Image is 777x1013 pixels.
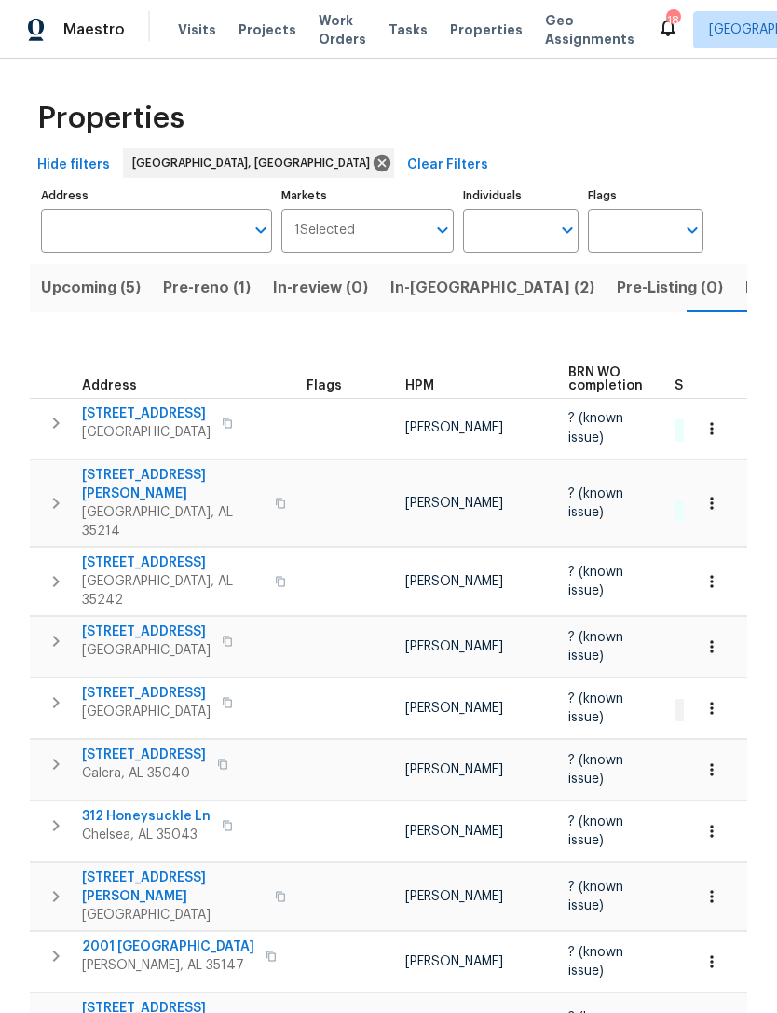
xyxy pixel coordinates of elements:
label: Markets [281,190,455,201]
span: Projects [239,21,296,39]
span: [PERSON_NAME] [405,825,503,838]
span: Summary [675,379,735,392]
span: Properties [37,109,184,128]
span: [GEOGRAPHIC_DATA] [82,703,211,721]
button: Open [679,217,705,243]
span: [PERSON_NAME] [405,575,503,588]
span: [STREET_ADDRESS] [82,623,211,641]
span: 1 Accepted [676,703,755,719]
span: [PERSON_NAME] [405,640,503,653]
span: 1 Done [676,423,728,439]
span: Flags [307,379,342,392]
span: [PERSON_NAME] [405,702,503,715]
span: [PERSON_NAME] [405,955,503,968]
span: Chelsea, AL 35043 [82,826,211,844]
span: BRN WO completion [568,366,643,392]
span: ? (known issue) [568,566,623,597]
span: In-review (0) [273,275,368,301]
span: Geo Assignments [545,11,634,48]
span: [PERSON_NAME] [405,421,503,434]
span: 312 Honeysuckle Ln [82,807,211,826]
span: [STREET_ADDRESS][PERSON_NAME] [82,466,264,503]
button: Open [248,217,274,243]
span: [GEOGRAPHIC_DATA], AL 35242 [82,572,264,609]
span: Maestro [63,21,125,39]
span: Hide filters [37,154,110,177]
span: [PERSON_NAME] [405,497,503,510]
span: [PERSON_NAME] [405,890,503,903]
span: [STREET_ADDRESS] [82,404,211,423]
span: [GEOGRAPHIC_DATA], AL 35214 [82,503,264,541]
span: 1 Selected [294,223,355,239]
span: ? (known issue) [568,487,623,519]
span: Pre-Listing (0) [617,275,723,301]
span: Pre-reno (1) [163,275,251,301]
span: [GEOGRAPHIC_DATA], [GEOGRAPHIC_DATA] [132,154,377,172]
span: [GEOGRAPHIC_DATA] [82,423,211,442]
div: [GEOGRAPHIC_DATA], [GEOGRAPHIC_DATA] [123,148,394,178]
button: Open [554,217,580,243]
span: ? (known issue) [568,692,623,724]
span: ? (known issue) [568,412,623,444]
span: [STREET_ADDRESS] [82,554,264,572]
span: 2001 [GEOGRAPHIC_DATA] [82,938,254,956]
span: ? (known issue) [568,881,623,912]
span: ? (known issue) [568,815,623,847]
span: Visits [178,21,216,39]
span: [STREET_ADDRESS][PERSON_NAME] [82,869,264,906]
span: ? (known issue) [568,754,623,786]
span: In-[GEOGRAPHIC_DATA] (2) [390,275,594,301]
label: Address [41,190,272,201]
span: Properties [450,21,523,39]
span: [PERSON_NAME] [405,763,503,776]
span: Address [82,379,137,392]
button: Open [429,217,456,243]
span: Tasks [388,23,428,36]
button: Clear Filters [400,148,496,183]
span: [PERSON_NAME], AL 35147 [82,956,254,975]
label: Individuals [463,190,579,201]
span: Work Orders [319,11,366,48]
button: Hide filters [30,148,117,183]
span: ? (known issue) [568,631,623,663]
span: [STREET_ADDRESS] [82,746,206,764]
span: Upcoming (5) [41,275,141,301]
span: Calera, AL 35040 [82,764,206,783]
span: [STREET_ADDRESS] [82,684,211,703]
label: Flags [588,190,703,201]
span: ? (known issue) [568,946,623,978]
span: Clear Filters [407,154,488,177]
span: 3 Done [676,503,730,519]
span: HPM [405,379,434,392]
span: [GEOGRAPHIC_DATA] [82,906,264,924]
span: [GEOGRAPHIC_DATA] [82,641,211,660]
div: 18 [666,11,679,30]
